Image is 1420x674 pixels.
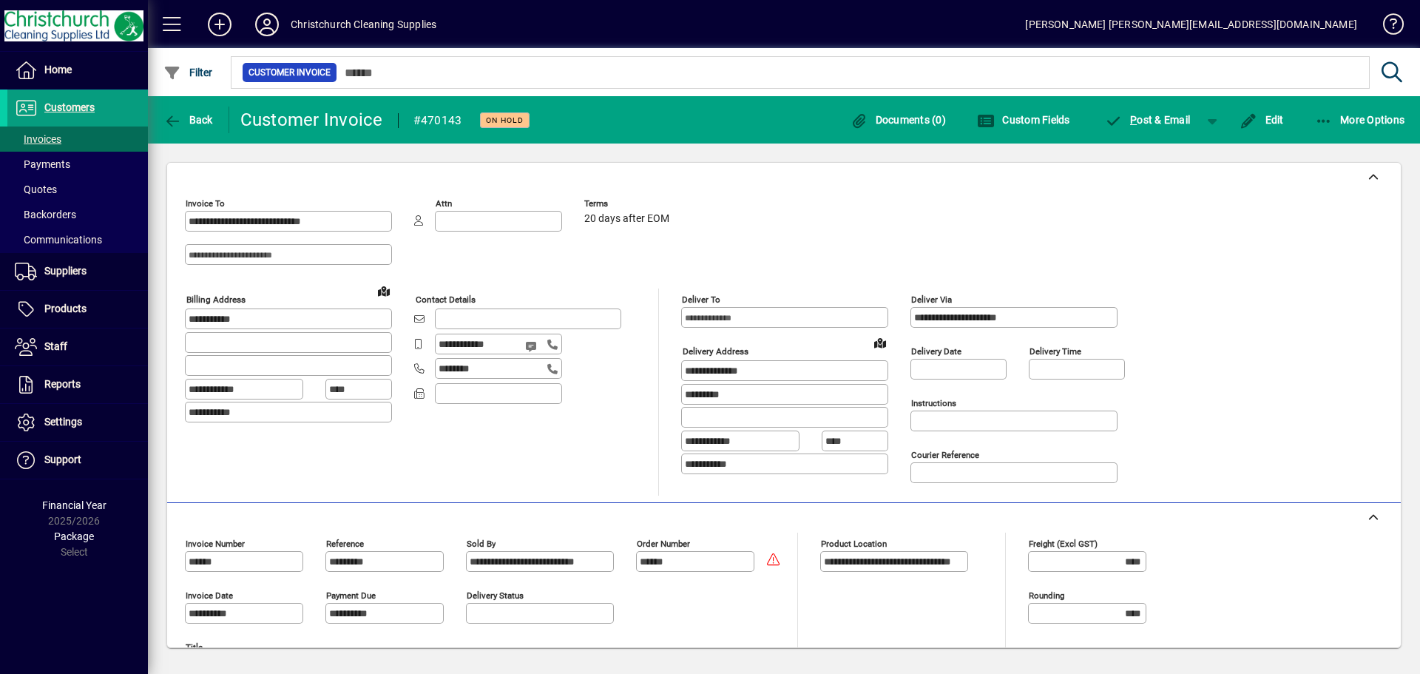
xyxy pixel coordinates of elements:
button: Documents (0) [846,107,950,133]
span: Back [163,114,213,126]
div: [PERSON_NAME] [PERSON_NAME][EMAIL_ADDRESS][DOMAIN_NAME] [1025,13,1357,36]
mat-label: Freight (excl GST) [1029,539,1098,549]
a: Backorders [7,202,148,227]
a: View on map [372,279,396,303]
mat-label: Instructions [911,398,956,408]
mat-label: Reference [326,539,364,549]
mat-label: Courier Reference [911,450,979,460]
mat-label: Rounding [1029,590,1064,601]
span: Suppliers [44,265,87,277]
span: Home [44,64,72,75]
span: Backorders [15,209,76,220]
span: Invoices [15,133,61,145]
button: More Options [1311,107,1409,133]
mat-label: Delivery status [467,590,524,601]
mat-label: Attn [436,198,452,209]
button: Send SMS [515,328,550,364]
span: Documents (0) [850,114,946,126]
mat-label: Order number [637,539,690,549]
a: View on map [868,331,892,354]
a: Home [7,52,148,89]
mat-label: Sold by [467,539,496,549]
span: Customers [44,101,95,113]
mat-label: Deliver To [682,294,720,305]
div: Customer Invoice [240,108,383,132]
span: Reports [44,378,81,390]
span: Products [44,303,87,314]
span: Staff [44,340,67,352]
button: Edit [1236,107,1288,133]
a: Payments [7,152,148,177]
span: Custom Fields [977,114,1070,126]
mat-label: Deliver via [911,294,952,305]
a: Invoices [7,127,148,152]
a: Knowledge Base [1372,3,1402,51]
button: Custom Fields [973,107,1074,133]
button: Profile [243,11,291,38]
a: Suppliers [7,253,148,290]
a: Reports [7,366,148,403]
mat-label: Delivery date [911,346,961,357]
span: Payments [15,158,70,170]
span: P [1130,114,1137,126]
app-page-header-button: Back [148,107,229,133]
mat-label: Product location [821,539,887,549]
a: Settings [7,404,148,441]
a: Support [7,442,148,479]
button: Filter [160,59,217,86]
mat-label: Title [186,642,203,653]
mat-label: Invoice number [186,539,245,549]
span: Communications [15,234,102,246]
div: #470143 [413,109,462,132]
span: Terms [584,199,673,209]
a: Communications [7,227,148,252]
div: Christchurch Cleaning Supplies [291,13,436,36]
span: Quotes [15,183,57,195]
button: Post & Email [1098,107,1198,133]
mat-label: Delivery time [1029,346,1081,357]
a: Products [7,291,148,328]
span: 20 days after EOM [584,213,669,225]
a: Staff [7,328,148,365]
span: Filter [163,67,213,78]
span: ost & Email [1105,114,1191,126]
button: Back [160,107,217,133]
span: Settings [44,416,82,428]
span: Edit [1240,114,1284,126]
span: Support [44,454,81,465]
mat-label: Invoice To [186,198,225,209]
button: Add [196,11,243,38]
span: On hold [486,115,524,125]
mat-label: Payment due [326,590,376,601]
span: Customer Invoice [248,65,331,80]
span: Financial Year [42,499,106,511]
mat-label: Invoice date [186,590,233,601]
a: Quotes [7,177,148,202]
span: More Options [1315,114,1405,126]
span: Package [54,530,94,542]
